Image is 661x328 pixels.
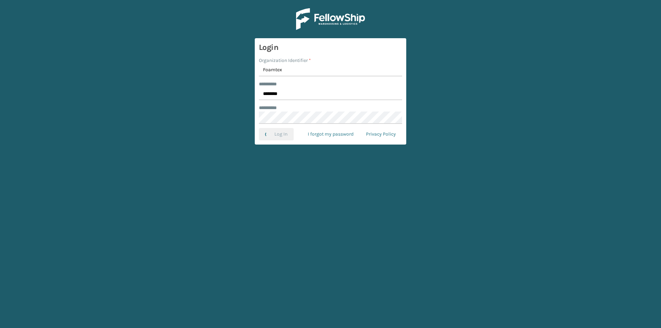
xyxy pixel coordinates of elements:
[259,128,294,140] button: Log In
[360,128,402,140] a: Privacy Policy
[296,8,365,30] img: Logo
[259,42,402,53] h3: Login
[302,128,360,140] a: I forgot my password
[259,57,311,64] label: Organization Identifier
